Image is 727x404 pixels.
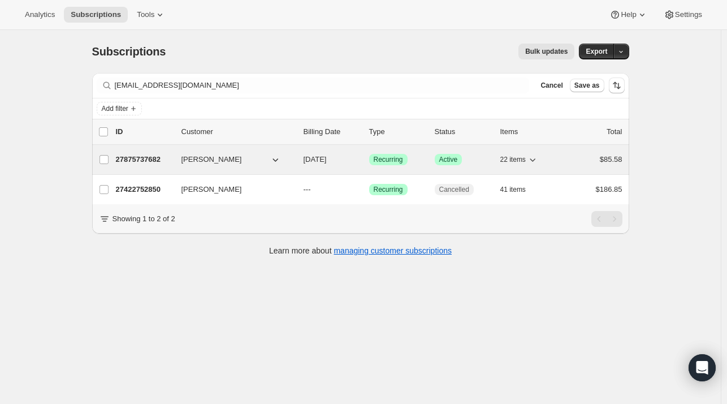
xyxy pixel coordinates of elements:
span: $85.58 [600,155,622,164]
button: Settings [657,7,709,23]
span: Save as [574,81,600,90]
div: 27422752850[PERSON_NAME]---SuccessRecurringCancelled41 items$186.85 [116,182,622,197]
button: Subscriptions [64,7,128,23]
span: [PERSON_NAME] [181,154,242,165]
div: Type [369,126,426,137]
button: Tools [130,7,172,23]
button: Cancel [536,79,567,92]
span: Tools [137,10,154,19]
p: Learn more about [269,245,452,256]
span: Settings [675,10,702,19]
span: [PERSON_NAME] [181,184,242,195]
button: Analytics [18,7,62,23]
p: Showing 1 to 2 of 2 [112,213,175,225]
div: Items [500,126,557,137]
span: Recurring [374,155,403,164]
span: Add filter [102,104,128,113]
span: Analytics [25,10,55,19]
span: Export [586,47,607,56]
div: 27875737682[PERSON_NAME][DATE]SuccessRecurringSuccessActive22 items$85.58 [116,152,622,167]
span: $186.85 [596,185,622,194]
span: Active [439,155,458,164]
nav: Pagination [591,211,622,227]
button: Bulk updates [518,44,574,59]
span: Subscriptions [92,45,166,58]
p: Status [435,126,491,137]
button: Save as [570,79,604,92]
a: managing customer subscriptions [334,246,452,255]
p: Billing Date [304,126,360,137]
button: 22 items [500,152,538,167]
button: [PERSON_NAME] [175,180,288,199]
span: 22 items [500,155,526,164]
span: Cancelled [439,185,469,194]
button: Sort the results [609,78,625,93]
div: Open Intercom Messenger [689,354,716,381]
button: Help [603,7,654,23]
span: Recurring [374,185,403,194]
span: 41 items [500,185,526,194]
span: --- [304,185,311,194]
button: [PERSON_NAME] [175,151,288,169]
p: 27875737682 [116,154,172,165]
span: Help [621,10,636,19]
p: 27422752850 [116,184,172,195]
p: Total [607,126,622,137]
button: 41 items [500,182,538,197]
p: ID [116,126,172,137]
button: Export [579,44,614,59]
p: Customer [181,126,295,137]
span: Subscriptions [71,10,121,19]
span: Cancel [540,81,562,90]
span: [DATE] [304,155,327,164]
input: Filter subscribers [115,78,530,93]
button: Add filter [97,102,142,115]
span: Bulk updates [525,47,568,56]
div: IDCustomerBilling DateTypeStatusItemsTotal [116,126,622,137]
